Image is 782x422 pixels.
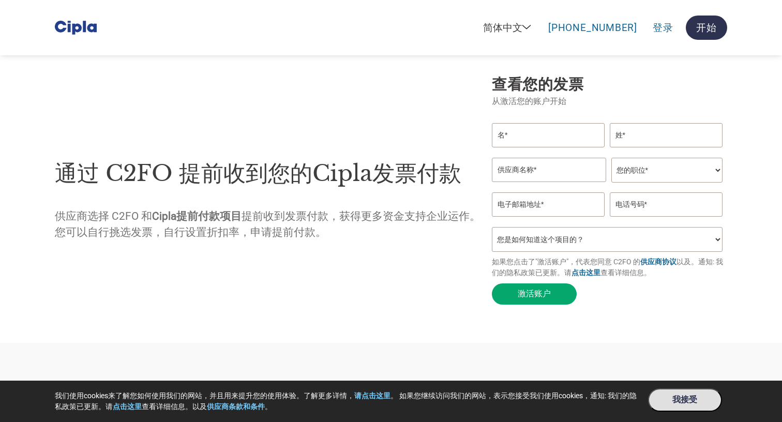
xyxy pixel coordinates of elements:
[492,158,606,182] input: 供应商名称*
[55,208,482,240] p: 供应商选择 C2FO 和 提前收到发票付款，获得更多资金支持企业运作。您可以自行挑选发票，自行设置折扣率，申请提前付款。
[648,388,722,412] button: 我接受
[548,22,637,34] a: [PHONE_NUMBER]
[572,268,600,277] a: 点击这里
[113,402,142,411] a: 点击这里
[492,283,577,305] button: 激活账户
[610,192,723,217] input: 电话号码*
[686,16,727,40] a: 开始
[354,391,390,400] a: 请点击这里
[492,257,727,278] p: 如果您点击了"激活账户"，代表您同意 C2FO 的 以及。通知: 我们的隐私政策已更新。请 查看详细信息。
[55,157,482,190] h1: 通过 C2FO 提前收到您的Cipla发票付款
[492,95,727,108] p: 从激活您的账户开始
[152,210,242,222] strong: Cipla提前付款项目
[640,258,676,266] a: 供应商协议
[492,192,605,217] input: Invalid Email format
[611,158,723,183] select: Title/Role
[207,402,265,411] a: 供应商条款和条件
[55,390,638,412] p: 我们使用cookies来了解您如何使用我们的网站，并且用来提升您的使用体验。了解更多详情， 。 如果您继续访问我们的网站，表示您接受我们使用cookies，通知: 我们的隐私政策已更新。请 查看...
[55,14,97,40] img: Cipla
[653,21,673,35] a: 登录
[492,74,727,95] h3: 查看您的发票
